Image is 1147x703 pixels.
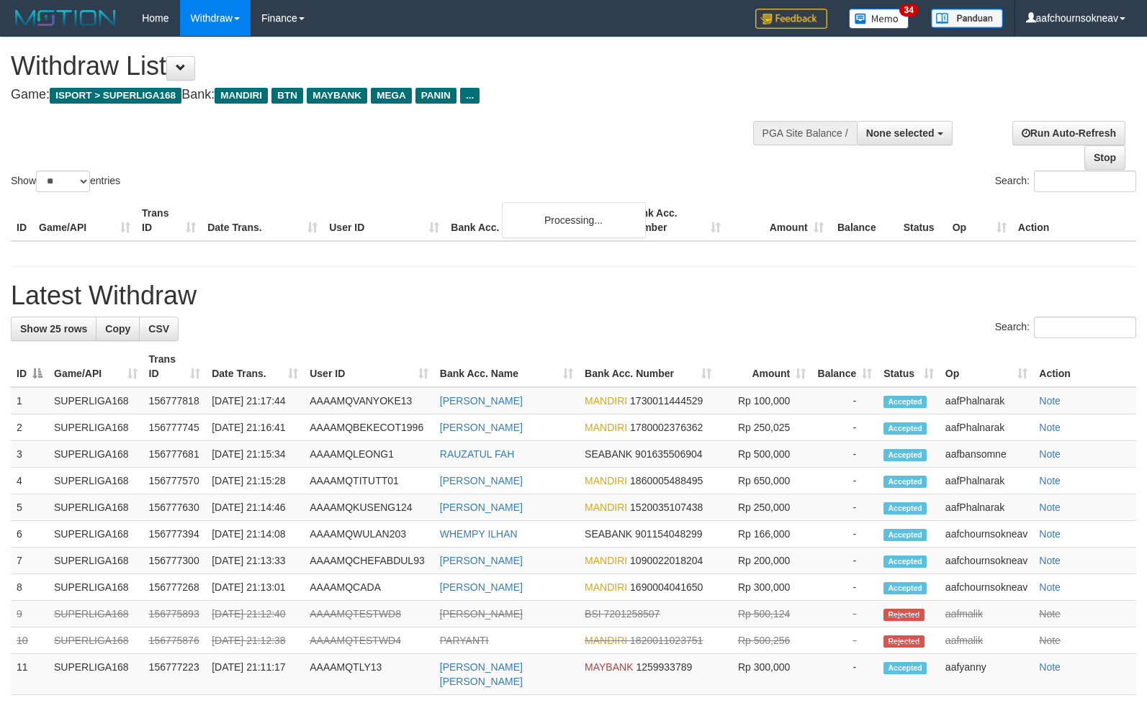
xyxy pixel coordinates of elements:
span: CSV [148,323,169,335]
span: Accepted [883,476,927,488]
th: User ID [323,200,445,241]
img: Feedback.jpg [755,9,827,29]
span: MEGA [371,88,412,104]
a: [PERSON_NAME] [440,608,523,620]
td: AAAAMQTLY13 [304,654,434,695]
td: Rp 300,000 [717,574,811,601]
td: AAAAMQCADA [304,574,434,601]
a: [PERSON_NAME] [440,555,523,566]
span: Copy 1730011444529 to clipboard [630,395,703,407]
span: MAYBANK [585,661,633,673]
td: 7 [11,548,48,574]
td: SUPERLIGA168 [48,521,143,548]
td: AAAAMQBEKECOT1996 [304,414,434,441]
span: MANDIRI [215,88,268,104]
a: [PERSON_NAME] [440,395,523,407]
span: ... [460,88,480,104]
a: [PERSON_NAME] [440,475,523,486]
a: [PERSON_NAME] [440,581,523,593]
a: Note [1039,528,1061,540]
h4: Game: Bank: [11,88,750,102]
td: 156777630 [143,494,207,521]
a: PARYANTI [440,635,489,646]
td: 6 [11,521,48,548]
span: Rejected [883,609,924,621]
label: Show entries [11,171,120,192]
td: 1 [11,387,48,414]
td: aafyanny [940,654,1033,695]
a: Note [1039,475,1061,486]
a: [PERSON_NAME] [440,422,523,433]
th: Bank Acc. Name [445,200,623,241]
th: Game/API: activate to sort column ascending [48,346,143,387]
a: Note [1039,661,1061,673]
td: 5 [11,494,48,521]
span: MANDIRI [585,581,627,593]
span: MANDIRI [585,422,627,433]
td: Rp 200,000 [717,548,811,574]
th: Action [1033,346,1136,387]
a: Stop [1084,145,1125,170]
span: Copy 1690004041650 to clipboard [630,581,703,593]
span: None selected [866,127,935,139]
th: Trans ID: activate to sort column ascending [143,346,207,387]
span: SEABANK [585,528,632,540]
h1: Latest Withdraw [11,281,1136,310]
td: - [811,548,878,574]
th: Status [898,200,947,241]
span: Accepted [883,662,927,674]
h1: Withdraw List [11,52,750,81]
td: Rp 300,000 [717,654,811,695]
td: Rp 250,025 [717,414,811,441]
td: - [811,468,878,494]
span: SEABANK [585,448,632,460]
span: MAYBANK [307,88,367,104]
a: Note [1039,608,1061,620]
span: MANDIRI [585,475,627,486]
th: User ID: activate to sort column ascending [304,346,434,387]
input: Search: [1034,317,1136,338]
a: Note [1039,555,1061,566]
th: Date Trans.: activate to sort column ascending [206,346,304,387]
span: Rejected [883,635,924,648]
a: Note [1039,502,1061,513]
td: SUPERLIGA168 [48,387,143,414]
span: MANDIRI [585,502,627,513]
td: SUPERLIGA168 [48,548,143,574]
a: Copy [96,317,140,341]
td: 156775876 [143,627,207,654]
td: - [811,574,878,601]
td: aafPhalnarak [940,414,1033,441]
span: MANDIRI [585,635,627,646]
th: Op [947,200,1012,241]
a: RAUZATUL FAH [440,448,514,460]
span: Copy 1259933789 to clipboard [636,661,692,673]
a: [PERSON_NAME] [PERSON_NAME] [440,661,523,687]
a: Show 25 rows [11,317,96,341]
select: Showentries [36,171,90,192]
td: - [811,414,878,441]
td: aafPhalnarak [940,494,1033,521]
span: Copy 1860005488495 to clipboard [630,475,703,486]
img: panduan.png [931,9,1003,28]
td: 9 [11,601,48,627]
td: AAAAMQTESTWD4 [304,627,434,654]
span: Copy [105,323,130,335]
span: Copy 7201258507 to clipboard [604,608,660,620]
a: [PERSON_NAME] [440,502,523,513]
td: SUPERLIGA168 [48,468,143,494]
td: [DATE] 21:13:01 [206,574,304,601]
span: MANDIRI [585,555,627,566]
td: [DATE] 21:11:17 [206,654,304,695]
td: aafPhalnarak [940,468,1033,494]
label: Search: [995,171,1136,192]
td: - [811,441,878,468]
td: SUPERLIGA168 [48,414,143,441]
td: SUPERLIGA168 [48,494,143,521]
td: 3 [11,441,48,468]
th: Date Trans. [202,200,323,241]
a: Note [1039,422,1061,433]
span: BSI [585,608,601,620]
td: AAAAMQTITUTT01 [304,468,434,494]
span: 34 [899,4,919,17]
